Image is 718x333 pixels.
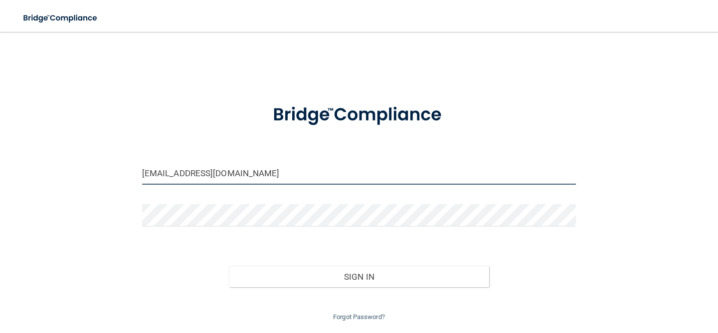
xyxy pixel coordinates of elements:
img: bridge_compliance_login_screen.278c3ca4.svg [254,92,464,138]
img: bridge_compliance_login_screen.278c3ca4.svg [15,8,107,28]
input: Email [142,162,576,185]
iframe: Drift Widget Chat Controller [545,262,706,302]
a: Forgot Password? [333,313,385,321]
button: Sign In [229,266,489,288]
